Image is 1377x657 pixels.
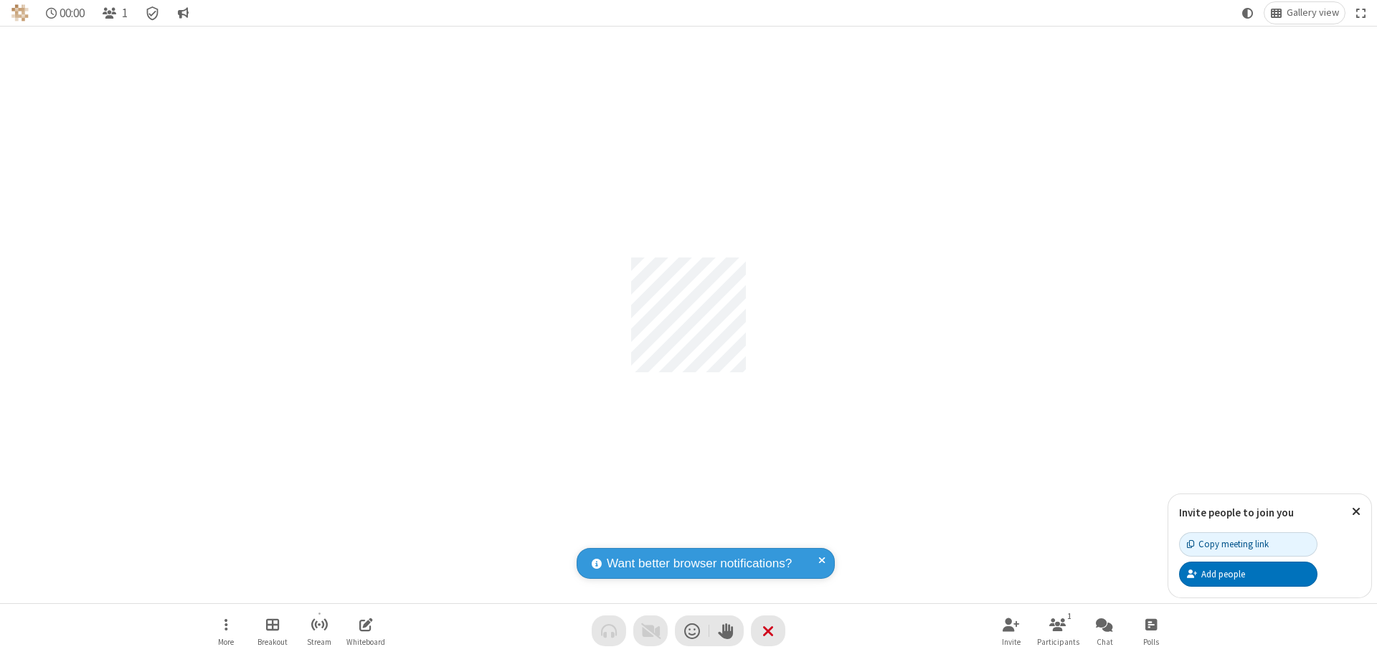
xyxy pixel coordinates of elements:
[1264,2,1345,24] button: Change layout
[251,610,294,651] button: Manage Breakout Rooms
[1036,610,1079,651] button: Open participant list
[1064,610,1076,623] div: 1
[1179,506,1294,519] label: Invite people to join you
[298,610,341,651] button: Start streaming
[40,2,91,24] div: Timer
[633,615,668,646] button: Video
[11,4,29,22] img: QA Selenium DO NOT DELETE OR CHANGE
[218,638,234,646] span: More
[1179,562,1317,586] button: Add people
[171,2,194,24] button: Conversation
[1037,638,1079,646] span: Participants
[60,6,85,20] span: 00:00
[1083,610,1126,651] button: Open chat
[1341,494,1371,529] button: Close popover
[1187,537,1269,551] div: Copy meeting link
[1002,638,1021,646] span: Invite
[675,615,709,646] button: Send a reaction
[1287,7,1339,19] span: Gallery view
[344,610,387,651] button: Open shared whiteboard
[204,610,247,651] button: Open menu
[1097,638,1113,646] span: Chat
[1179,532,1317,557] button: Copy meeting link
[257,638,288,646] span: Breakout
[1130,610,1173,651] button: Open poll
[1236,2,1259,24] button: Using system theme
[709,615,744,646] button: Raise hand
[122,6,128,20] span: 1
[592,615,626,646] button: Audio problem - check your Internet connection or call by phone
[1143,638,1159,646] span: Polls
[139,2,166,24] div: Meeting details Encryption enabled
[307,638,331,646] span: Stream
[607,554,792,573] span: Want better browser notifications?
[346,638,385,646] span: Whiteboard
[990,610,1033,651] button: Invite participants (⌘+Shift+I)
[96,2,133,24] button: Open participant list
[751,615,785,646] button: End or leave meeting
[1350,2,1372,24] button: Fullscreen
